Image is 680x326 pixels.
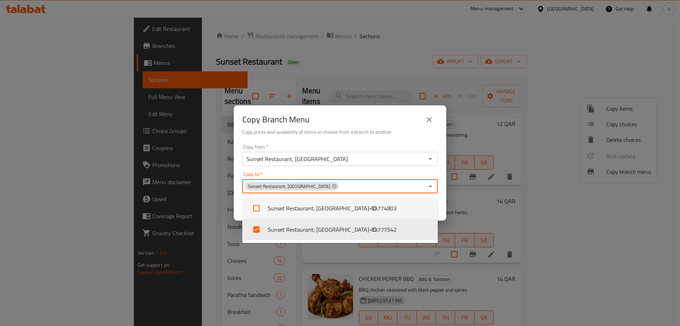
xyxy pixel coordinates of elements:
[425,154,435,164] button: Open
[242,128,438,136] h6: Copy prices and availability of items or choices from a branch to another
[245,183,333,190] span: Sunset Restaurant, [GEOGRAPHIC_DATA]
[378,225,397,234] span: 777542
[369,225,378,234] b: - ID:
[242,219,438,240] li: Sunset Restaurant, [GEOGRAPHIC_DATA]
[242,114,310,125] h2: Copy Branch Menu
[245,182,339,190] div: Sunset Restaurant, [GEOGRAPHIC_DATA]
[242,198,438,219] li: Sunset Restaurant, [GEOGRAPHIC_DATA]
[421,111,438,128] button: close
[369,204,378,212] b: - ID:
[378,204,397,212] span: 774803
[425,181,435,191] button: Close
